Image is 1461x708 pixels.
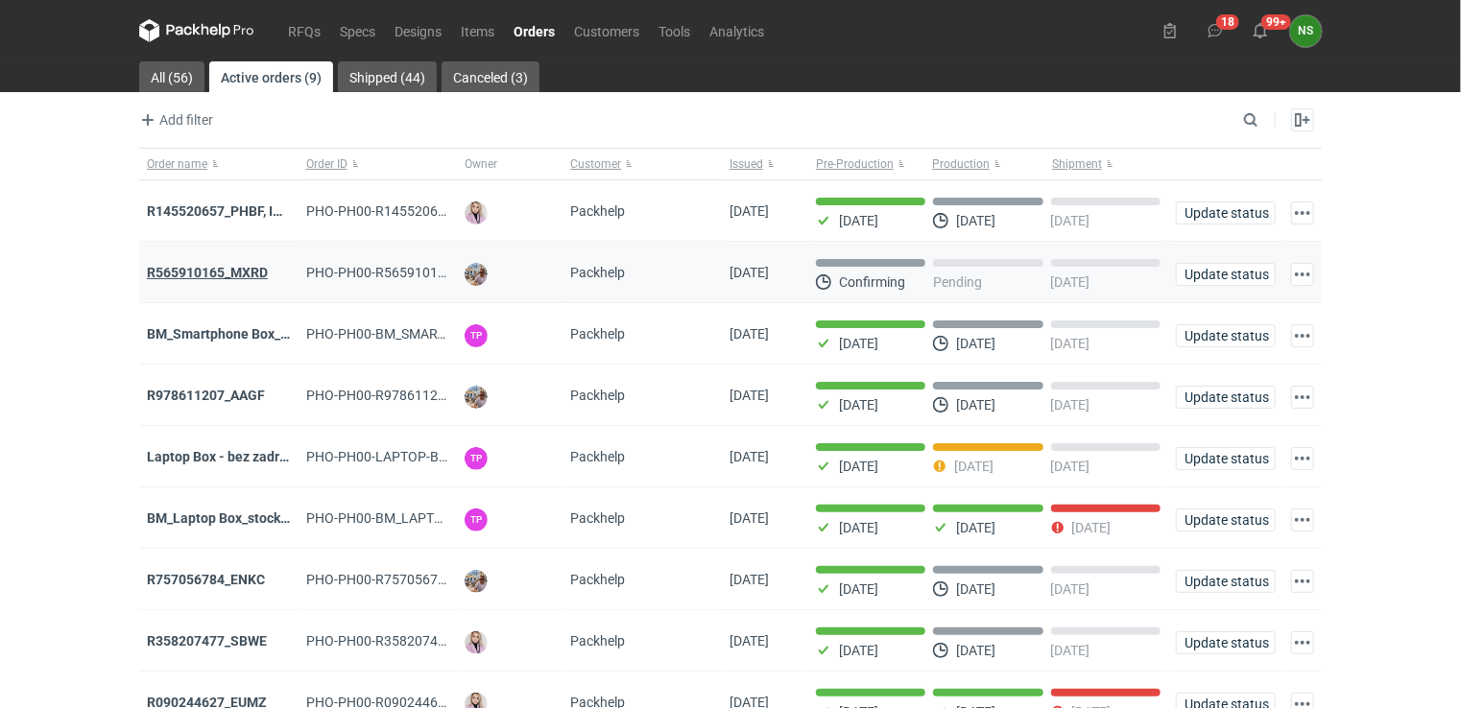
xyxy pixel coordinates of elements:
[730,449,769,464] span: 04/09/2025
[730,633,769,649] span: 01/09/2025
[839,643,878,658] p: [DATE]
[1051,643,1090,658] p: [DATE]
[1291,570,1314,593] button: Actions
[933,274,982,290] p: Pending
[338,61,437,92] a: Shipped (44)
[839,459,878,474] p: [DATE]
[928,149,1048,179] button: Production
[730,510,769,526] span: 04/09/2025
[1052,156,1102,172] span: Shipment
[1051,397,1090,413] p: [DATE]
[139,19,254,42] svg: Packhelp Pro
[839,397,878,413] p: [DATE]
[816,156,894,172] span: Pre-Production
[570,633,625,649] span: Packhelp
[139,61,204,92] a: All (56)
[570,203,625,219] span: Packhelp
[1051,336,1090,351] p: [DATE]
[147,203,299,219] a: R145520657_PHBF, IDBY
[570,326,625,342] span: Packhelp
[306,572,493,587] span: PHO-PH00-R757056784_ENKC
[1051,274,1090,290] p: [DATE]
[465,386,488,409] img: Michał Palasek
[839,520,878,535] p: [DATE]
[385,19,451,42] a: Designs
[1051,459,1090,474] p: [DATE]
[147,449,356,464] a: Laptop Box - bez zadruku - stock 3
[139,149,299,179] button: Order name
[730,203,769,219] span: 16/09/2025
[839,274,905,290] p: Confirming
[1291,631,1314,654] button: Actions
[504,19,564,42] a: Orders
[1291,201,1314,224] button: Actions
[700,19,774,42] a: Analytics
[1176,386,1276,409] button: Update status
[570,510,625,526] span: Packhelp
[1185,206,1267,220] span: Update status
[209,61,333,92] a: Active orders (9)
[1291,508,1314,531] button: Actions
[954,459,994,474] p: [DATE]
[465,263,488,286] img: Michał Palasek
[1051,213,1090,228] p: [DATE]
[465,324,488,347] figcaption: TP
[451,19,504,42] a: Items
[1176,447,1276,470] button: Update status
[278,19,330,42] a: RFQs
[1072,520,1112,535] p: [DATE]
[1239,108,1301,131] input: Search
[306,326,589,342] span: PHO-PH00-BM_SMARTPHONE-BOX_STOCK_06
[1290,15,1322,47] div: Natalia Stępak
[1291,447,1314,470] button: Actions
[465,570,488,593] img: Michał Palasek
[465,508,488,531] figcaption: TP
[147,326,334,342] a: BM_Smartphone Box_stock_06
[570,156,621,172] span: Customer
[730,156,763,172] span: Issued
[956,213,995,228] p: [DATE]
[442,61,539,92] a: Canceled (3)
[1176,201,1276,224] button: Update status
[1176,631,1276,654] button: Update status
[730,326,769,342] span: 08/09/2025
[306,449,621,464] span: PHO-PH00-LAPTOP-BOX---BEZ-ZADRUKU---STOCK-3
[1176,570,1276,593] button: Update status
[956,397,995,413] p: [DATE]
[570,388,625,403] span: Packhelp
[465,156,497,172] span: Owner
[730,265,769,280] span: 11/09/2025
[956,643,995,658] p: [DATE]
[932,156,990,172] span: Production
[808,149,928,179] button: Pre-Production
[1185,268,1267,281] span: Update status
[1291,386,1314,409] button: Actions
[147,265,268,280] strong: R565910165_MXRD
[299,149,458,179] button: Order ID
[147,633,267,649] a: R358207477_SBWE
[306,388,493,403] span: PHO-PH00-R978611207_AAGF
[1185,636,1267,649] span: Update status
[306,156,347,172] span: Order ID
[136,108,213,131] span: Add filter
[306,510,552,526] span: PHO-PH00-BM_LAPTOP-BOX_STOCK_05
[147,572,265,587] a: R757056784_ENKC
[1051,581,1090,597] p: [DATE]
[1290,15,1322,47] button: NS
[1185,390,1267,404] span: Update status
[649,19,700,42] a: Tools
[570,572,625,587] span: Packhelp
[570,449,625,464] span: Packhelp
[1176,508,1276,531] button: Update status
[564,19,649,42] a: Customers
[147,510,301,526] a: BM_Laptop Box_stock_05
[563,149,722,179] button: Customer
[839,581,878,597] p: [DATE]
[1176,324,1276,347] button: Update status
